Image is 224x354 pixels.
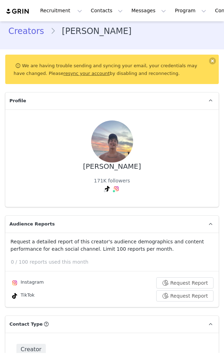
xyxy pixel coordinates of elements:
[9,97,26,104] span: Profile
[83,162,141,171] div: [PERSON_NAME]
[9,321,43,328] span: Contact Type
[10,292,35,300] div: TikTok
[6,8,30,15] img: grin logo
[5,55,219,84] div: We are having trouble sending and syncing your email, your credentials may have changed. Please b...
[9,221,55,228] span: Audience Reports
[87,3,127,19] button: Contacts
[10,238,214,253] p: Request a detailed report of this creator's audience demographics and content performance for eac...
[156,290,214,301] button: Request Report
[127,3,170,19] button: Messages
[91,120,133,162] img: 3047c12c-5e89-4bdd-bbbc-70b8173affee.jpg
[11,258,219,266] p: 0 / 100 reports used this month
[36,3,86,19] button: Recruitment
[12,280,17,286] img: instagram.svg
[114,186,119,192] img: instagram.svg
[156,277,214,289] button: Request Report
[64,71,110,76] a: resync your account
[8,25,50,37] a: Creators
[94,177,130,185] div: 171K followers
[171,3,210,19] button: Program
[10,279,44,287] div: Instagram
